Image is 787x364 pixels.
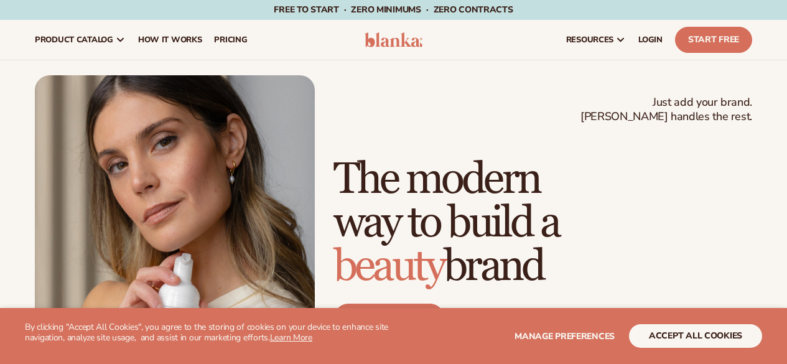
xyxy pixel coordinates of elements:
h1: The modern way to build a brand [333,158,752,289]
a: How It Works [132,20,208,60]
img: logo [365,32,423,47]
p: By clicking "Accept All Cookies", you agree to the storing of cookies on your device to enhance s... [25,322,394,343]
span: Just add your brand. [PERSON_NAME] handles the rest. [580,95,752,124]
a: product catalog [29,20,132,60]
button: accept all cookies [629,324,762,348]
a: LOGIN [632,20,669,60]
span: product catalog [35,35,113,45]
span: beauty [333,240,444,293]
span: Manage preferences [515,330,615,342]
span: Free to start · ZERO minimums · ZERO contracts [274,4,513,16]
span: resources [566,35,613,45]
a: Learn More [270,332,312,343]
a: resources [560,20,632,60]
span: pricing [214,35,247,45]
a: Start free [333,304,445,334]
span: LOGIN [638,35,663,45]
button: Manage preferences [515,324,615,348]
a: pricing [208,20,253,60]
a: Start Free [675,27,752,53]
span: How It Works [138,35,202,45]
